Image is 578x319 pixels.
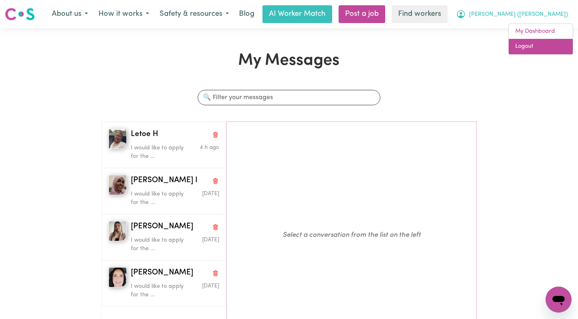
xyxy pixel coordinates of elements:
button: Andrea V[PERSON_NAME]Delete conversationI would like to apply for the ...Message sent on May 3, 2025 [102,214,226,260]
input: 🔍 Filter your messages [198,90,381,105]
img: Aleksandra K [109,267,127,287]
button: Safety & resources [154,6,234,23]
div: My Account [508,23,573,55]
a: AI Worker Match [262,5,332,23]
button: Letoe HLetoe HDelete conversationI would like to apply for the ...Message sent on September 1, 2025 [102,122,226,168]
img: Andrea V [109,221,127,241]
a: Careseekers logo [5,5,35,23]
span: Message sent on September 1, 2025 [200,145,219,150]
em: Select a conversation from the list on the left [283,232,421,238]
button: Anab I[PERSON_NAME] IDelete conversationI would like to apply for the ...Message sent on Septembe... [102,168,226,214]
img: Careseekers logo [5,7,35,21]
a: Find workers [392,5,448,23]
p: I would like to apply for the ... [131,236,190,253]
p: I would like to apply for the ... [131,282,190,300]
span: Message sent on September 6, 2025 [202,191,219,196]
button: How it works [93,6,154,23]
a: Blog [234,5,259,23]
button: My Account [451,6,573,23]
img: Anab I [109,175,127,195]
a: Logout [509,39,573,54]
iframe: Button to launch messaging window [546,287,572,313]
button: Delete conversation [212,268,219,278]
span: Message sent on May 3, 2025 [202,237,219,242]
span: Message sent on April 2, 2025 [202,283,219,289]
span: [PERSON_NAME] [131,221,193,233]
p: I would like to apply for the ... [131,144,190,161]
button: Delete conversation [212,129,219,140]
button: Delete conversation [212,175,219,186]
span: [PERSON_NAME] ([PERSON_NAME]) [469,10,568,19]
a: Post a job [339,5,385,23]
span: [PERSON_NAME] I [131,175,197,187]
button: About us [47,6,93,23]
p: I would like to apply for the ... [131,190,190,207]
span: Letoe H [131,129,158,140]
button: Delete conversation [212,221,219,232]
a: My Dashboard [509,24,573,39]
button: Aleksandra K[PERSON_NAME]Delete conversationI would like to apply for the ...Message sent on Apri... [102,260,226,306]
span: [PERSON_NAME] [131,267,193,279]
img: Letoe H [109,129,127,149]
h1: My Messages [101,51,477,70]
